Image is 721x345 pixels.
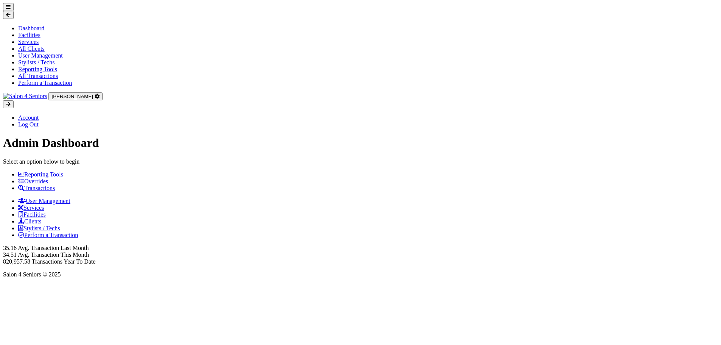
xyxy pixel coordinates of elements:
a: Facilities [18,32,40,38]
span: 820,957.58 [3,258,30,265]
a: Stylists / Techs [18,59,55,66]
a: Reporting Tools [18,171,63,178]
span: Avg. Transaction Last Month [18,245,89,251]
a: All Clients [18,45,45,52]
a: Overrides [18,178,48,184]
img: Salon 4 Seniors [3,93,47,100]
span: 34.51 [3,251,17,258]
a: Account [18,114,39,121]
button: [PERSON_NAME] [48,92,102,100]
a: Stylists / Techs [18,225,60,231]
span: Avg. Transaction This Month [18,251,89,258]
a: All Transactions [18,73,58,79]
a: Perform a Transaction [18,232,78,238]
a: Services [18,39,39,45]
span: [PERSON_NAME] [51,94,93,99]
a: Dashboard [18,25,44,31]
a: Reporting Tools [18,66,57,72]
p: Select an option below to begin [3,158,718,165]
h1: Admin Dashboard [3,136,718,150]
a: User Management [18,198,70,204]
a: User Management [18,52,63,59]
a: Transactions [18,185,55,191]
a: Facilities [18,211,46,218]
a: Services [18,205,44,211]
a: Perform a Transaction [18,80,72,86]
a: Clients [18,218,41,225]
a: Log Out [18,121,39,128]
span: Transactions Year To Date [32,258,96,265]
p: Salon 4 Seniors © 2025 [3,271,718,278]
span: 35.16 [3,245,17,251]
